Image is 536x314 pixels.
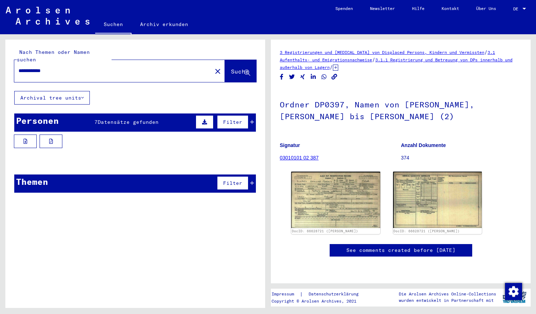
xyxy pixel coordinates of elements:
[330,64,333,70] span: /
[501,288,528,306] img: yv_logo.png
[272,298,367,304] p: Copyright © Arolsen Archives, 2021
[513,6,521,11] span: DE
[94,119,98,125] span: 7
[225,60,256,82] button: Suche
[372,56,375,63] span: /
[399,297,496,304] p: wurden entwickelt in Partnerschaft mit
[292,229,358,233] a: DocID: 66628721 ([PERSON_NAME])
[288,72,296,81] button: Share on Twitter
[211,64,225,78] button: Clear
[484,49,488,55] span: /
[272,290,367,298] div: |
[401,142,446,148] b: Anzahl Dokumente
[331,72,338,81] button: Copy link
[310,72,317,81] button: Share on LinkedIn
[393,229,460,233] a: DocID: 66628721 ([PERSON_NAME])
[280,155,319,161] a: 03010101 02 387
[278,72,285,81] button: Share on Facebook
[346,247,455,254] a: See comments created before [DATE]
[17,49,90,63] mat-label: Nach Themen oder Namen suchen
[223,119,242,125] span: Filter
[303,290,367,298] a: Datenschutzerklärung
[299,72,306,81] button: Share on Xing
[217,115,248,129] button: Filter
[132,16,197,33] a: Archiv erkunden
[399,291,496,297] p: Die Arolsen Archives Online-Collections
[223,180,242,186] span: Filter
[6,7,89,25] img: Arolsen_neg.svg
[98,119,159,125] span: Datensätze gefunden
[280,57,512,70] a: 3.1.1 Registrierung und Betreuung von DPs innerhalb und außerhalb von Lagern
[505,283,522,300] img: Zustimmung ändern
[280,88,522,131] h1: Ordner DP0397, Namen von [PERSON_NAME], [PERSON_NAME] bis [PERSON_NAME] (2)
[280,142,300,148] b: Signatur
[231,68,249,75] span: Suche
[320,72,328,81] button: Share on WhatsApp
[213,67,222,76] mat-icon: close
[401,154,522,162] p: 374
[280,50,484,55] a: 3 Registrierungen und [MEDICAL_DATA] von Displaced Persons, Kindern und Vermissten
[16,114,59,127] div: Personen
[291,172,380,228] img: 001.jpg
[272,290,300,298] a: Impressum
[217,176,248,190] button: Filter
[95,16,132,34] a: Suchen
[393,172,482,228] img: 002.jpg
[14,91,90,105] button: Archival tree units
